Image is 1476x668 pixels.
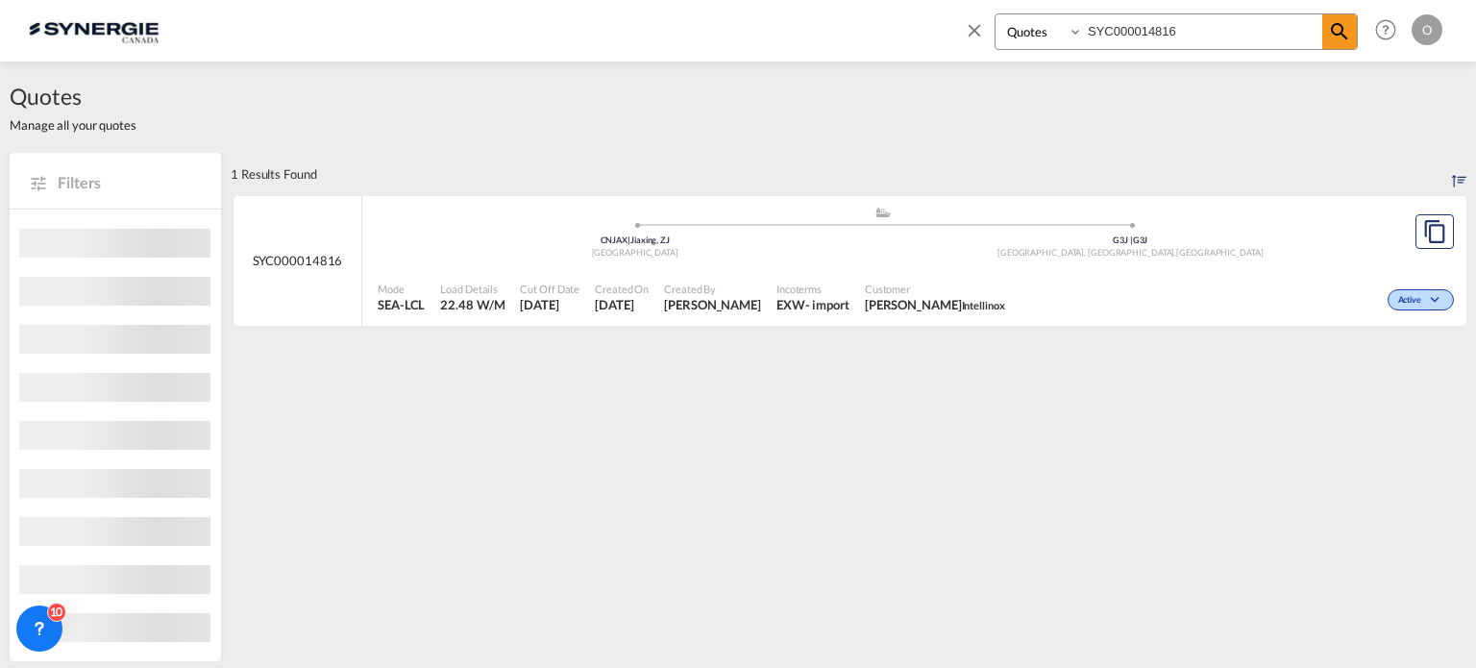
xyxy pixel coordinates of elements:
[1328,20,1351,43] md-icon: icon-magnify
[29,9,159,52] img: 1f56c880d42311ef80fc7dca854c8e59.png
[872,208,895,217] md-icon: assets/icons/custom/ship-fill.svg
[1369,13,1412,48] div: Help
[1133,235,1148,245] span: G3J
[1412,14,1442,45] div: O
[664,296,761,313] span: Daniel Dico
[1398,294,1426,308] span: Active
[1423,220,1446,243] md-icon: assets/icons/custom/copyQuote.svg
[378,296,425,313] span: SEA-LCL
[805,296,849,313] div: - import
[440,297,504,312] span: 22.48 W/M
[601,235,670,245] span: CNJAX Jiaxing, ZJ
[520,282,579,296] span: Cut Off Date
[1369,13,1402,46] span: Help
[1426,295,1449,306] md-icon: icon-chevron-down
[627,235,630,245] span: |
[10,116,136,134] span: Manage all your quotes
[520,296,579,313] span: 17 Sep 2025
[964,13,995,60] span: icon-close
[595,296,649,313] span: 17 Sep 2025
[1388,289,1454,310] div: Change Status Here
[1322,14,1357,49] span: icon-magnify
[865,282,1005,296] span: Customer
[1452,153,1466,195] div: Sort by: Created On
[231,153,317,195] div: 1 Results Found
[1083,14,1322,48] input: Enter Quotation Number
[776,282,849,296] span: Incoterms
[865,296,1005,313] span: Guilherme Prevelato Intellinox
[776,296,805,313] div: EXW
[664,282,761,296] span: Created By
[10,81,136,111] span: Quotes
[592,247,678,258] span: [GEOGRAPHIC_DATA]
[58,172,202,193] span: Filters
[595,282,649,296] span: Created On
[964,19,985,40] md-icon: icon-close
[776,296,849,313] div: EXW import
[962,299,1005,311] span: Intellinox
[1130,235,1133,245] span: |
[378,282,425,296] span: Mode
[253,252,343,269] span: SYC000014816
[1174,247,1176,258] span: ,
[1176,247,1263,258] span: [GEOGRAPHIC_DATA]
[234,196,1466,327] div: SYC000014816 assets/icons/custom/ship-fill.svgassets/icons/custom/roll-o-plane.svgOriginJiaxing, ...
[440,282,504,296] span: Load Details
[1113,235,1133,245] span: G3J
[997,247,1176,258] span: [GEOGRAPHIC_DATA], [GEOGRAPHIC_DATA]
[1415,214,1454,249] button: Copy Quote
